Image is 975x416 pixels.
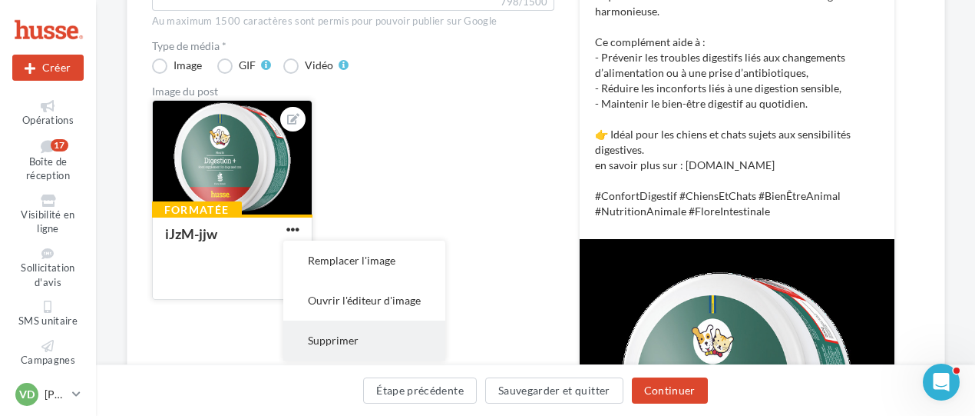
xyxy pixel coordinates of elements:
button: Étape précédente [363,378,477,404]
span: Sollicitation d'avis [21,261,74,288]
button: Supprimer [283,321,445,361]
div: Formatée [152,201,242,218]
iframe: Intercom live chat [923,364,960,401]
button: Ouvrir l'éditeur d'image [283,281,445,321]
button: Remplacer l'image [283,241,445,281]
span: Opérations [22,114,74,126]
a: Campagnes [12,337,84,370]
span: SMS unitaire [18,314,78,327]
span: Visibilité en ligne [21,208,74,235]
a: Visibilité en ligne [12,191,84,238]
div: Au maximum 1500 caractères sont permis pour pouvoir publier sur Google [152,15,554,28]
a: Opérations [12,97,84,130]
button: Continuer [632,378,708,404]
button: Créer [12,55,84,81]
div: Image [174,60,202,71]
div: Nouvelle campagne [12,55,84,81]
a: Sollicitation d'avis [12,245,84,291]
p: [PERSON_NAME] [45,387,66,402]
div: Vidéo [305,60,333,71]
span: VD [19,387,35,402]
span: Boîte de réception [26,155,70,182]
a: SMS unitaire [12,298,84,331]
a: VD [PERSON_NAME] [12,380,84,409]
span: Campagnes [21,354,75,366]
div: GIF [239,60,256,71]
div: 17 [51,139,68,151]
label: Type de média * [152,41,554,52]
div: Image du post [152,86,554,97]
a: Boîte de réception17 [12,136,84,185]
button: Sauvegarder et quitter [485,378,623,404]
div: iJzM-jjw [165,225,217,242]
